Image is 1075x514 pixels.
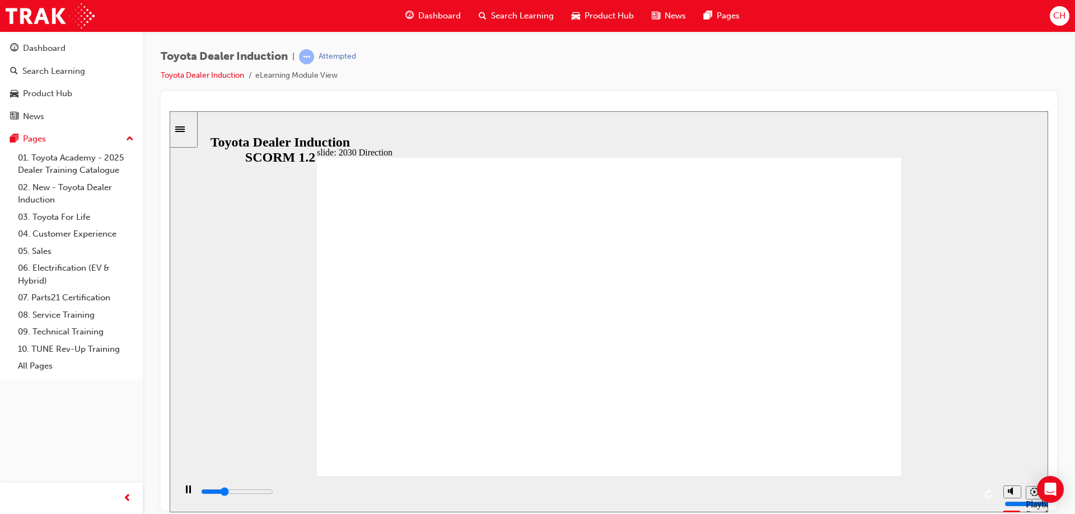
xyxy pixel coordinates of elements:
[31,376,104,385] input: slide progress
[405,9,414,23] span: guage-icon
[396,4,470,27] a: guage-iconDashboard
[13,357,138,375] a: All Pages
[23,42,66,55] div: Dashboard
[479,9,487,23] span: search-icon
[299,49,314,64] span: learningRecordVerb_ATTEMPT-icon
[161,70,244,80] a: Toyota Dealer Induction
[4,61,138,82] a: Search Learning
[835,388,907,397] input: volume
[6,374,25,393] button: Pause (Ctrl+Alt+P)
[161,50,288,63] span: Toyota Dealer Induction
[418,10,461,22] span: Dashboard
[665,10,686,22] span: News
[10,67,18,77] span: search-icon
[4,36,138,129] button: DashboardSearch LearningProduct HubNews
[6,3,95,29] img: Trak
[717,10,740,22] span: Pages
[23,87,72,100] div: Product Hub
[856,375,873,388] button: Playback speed
[4,38,138,59] a: Dashboard
[10,44,18,54] span: guage-icon
[13,341,138,358] a: 10. TUNE Rev-Up Training
[292,50,295,63] span: |
[23,110,44,123] div: News
[834,374,852,387] button: Mute (Ctrl+Alt+M)
[1037,476,1064,503] div: Open Intercom Messenger
[4,129,138,149] button: Pages
[123,492,132,506] span: prev-icon
[13,243,138,260] a: 05. Sales
[811,375,828,392] button: Replay (Ctrl+Alt+R)
[13,260,138,289] a: 06. Electrification (EV & Hybrid)
[10,134,18,144] span: pages-icon
[491,10,554,22] span: Search Learning
[13,306,138,324] a: 08. Service Training
[13,225,138,243] a: 04. Customer Experience
[704,9,712,23] span: pages-icon
[470,4,563,27] a: search-iconSearch Learning
[10,112,18,122] span: news-icon
[856,388,873,408] div: Playback Speed
[1050,6,1069,26] button: CH
[652,9,660,23] span: news-icon
[126,132,134,147] span: up-icon
[10,89,18,99] span: car-icon
[13,179,138,209] a: 02. New - Toyota Dealer Induction
[13,289,138,306] a: 07. Parts21 Certification
[13,323,138,341] a: 09. Technical Training
[643,4,695,27] a: news-iconNews
[585,10,634,22] span: Product Hub
[572,9,580,23] span: car-icon
[4,83,138,104] a: Product Hub
[255,69,338,82] li: eLearning Module View
[4,106,138,127] a: News
[13,209,138,226] a: 03. Toyota For Life
[1053,10,1065,22] span: CH
[13,149,138,179] a: 01. Toyota Academy - 2025 Dealer Training Catalogue
[23,133,46,145] div: Pages
[695,4,749,27] a: pages-iconPages
[6,365,828,401] div: playback controls
[319,51,356,62] div: Attempted
[22,65,85,78] div: Search Learning
[828,365,873,401] div: misc controls
[563,4,643,27] a: car-iconProduct Hub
